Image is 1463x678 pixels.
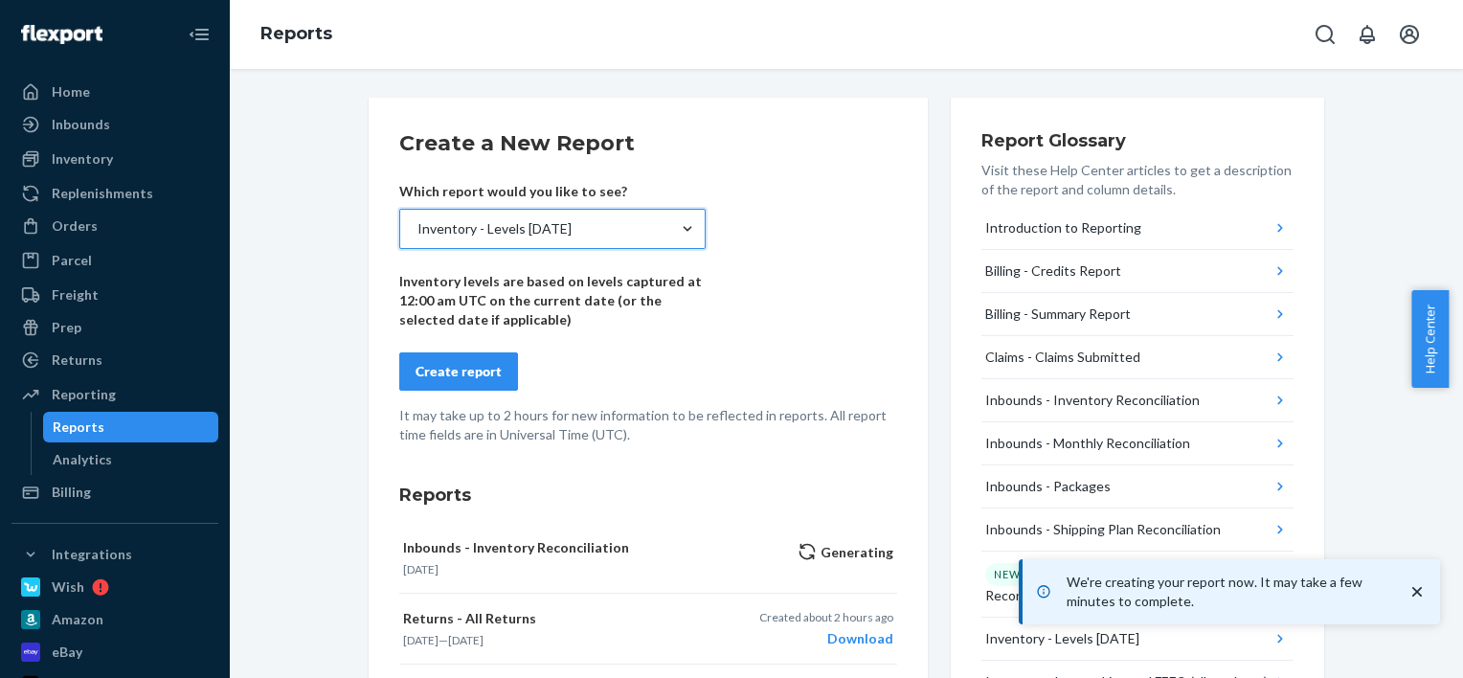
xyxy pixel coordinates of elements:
[981,293,1294,336] button: Billing - Summary Report
[399,483,897,508] h3: Reports
[21,25,102,44] img: Flexport logo
[416,362,502,381] div: Create report
[399,352,518,391] button: Create report
[985,477,1111,496] div: Inbounds - Packages
[52,385,116,404] div: Reporting
[11,539,218,570] button: Integrations
[43,444,219,475] a: Analytics
[981,422,1294,465] button: Inbounds - Monthly Reconciliation
[399,182,706,201] p: Which report would you like to see?
[52,577,84,597] div: Wish
[981,379,1294,422] button: Inbounds - Inventory Reconciliation
[985,434,1190,453] div: Inbounds - Monthly Reconciliation
[11,477,218,508] a: Billing
[1306,15,1344,54] button: Open Search Box
[985,261,1121,281] div: Billing - Credits Report
[981,207,1294,250] button: Introduction to Reporting
[399,406,897,444] p: It may take up to 2 hours for new information to be reflected in reports. All report time fields ...
[52,643,82,662] div: eBay
[11,604,218,635] a: Amazon
[981,508,1294,552] button: Inbounds - Shipping Plan Reconciliation
[180,15,218,54] button: Close Navigation
[11,379,218,410] a: Reporting
[1067,573,1388,611] p: We're creating your report now. It may take a few minutes to complete.
[399,523,897,594] button: Inbounds - Inventory Reconciliation[DATE]Generating
[798,542,893,562] p: Generating
[53,418,104,437] div: Reports
[399,594,897,665] button: Returns - All Returns[DATE]—[DATE]Created about 2 hours agoDownload
[981,618,1294,661] button: Inventory - Levels [DATE]
[52,251,92,270] div: Parcel
[52,545,132,564] div: Integrations
[1411,290,1449,388] button: Help Center
[403,633,439,647] time: [DATE]
[11,178,218,209] a: Replenishments
[985,629,1139,648] div: Inventory - Levels [DATE]
[403,632,727,648] p: —
[985,520,1221,539] div: Inbounds - Shipping Plan Reconciliation
[403,538,727,557] p: Inbounds - Inventory Reconciliation
[985,305,1131,324] div: Billing - Summary Report
[985,218,1141,237] div: Introduction to Reporting
[985,348,1140,367] div: Claims - Claims Submitted
[403,609,727,628] p: Returns - All Returns
[52,350,102,370] div: Returns
[759,629,893,648] div: Download
[1348,15,1386,54] button: Open notifications
[1407,582,1427,601] svg: close toast
[52,149,113,169] div: Inventory
[985,391,1200,410] div: Inbounds - Inventory Reconciliation
[985,563,1272,605] div: Inbounds - Shipping Plan Reconciliation V2
[11,144,218,174] a: Inventory
[11,637,218,667] a: eBay
[11,245,218,276] a: Parcel
[11,312,218,343] a: Prep
[53,450,112,469] div: Analytics
[11,572,218,602] a: Wish
[399,128,897,159] h2: Create a New Report
[981,250,1294,293] button: Billing - Credits Report
[52,318,81,337] div: Prep
[52,483,91,502] div: Billing
[11,109,218,140] a: Inbounds
[11,280,218,310] a: Freight
[417,219,572,238] div: Inventory - Levels [DATE]
[52,285,99,305] div: Freight
[11,77,218,107] a: Home
[759,609,893,625] p: Created about 2 hours ago
[981,336,1294,379] button: Claims - Claims Submitted
[43,412,219,442] a: Reports
[11,345,218,375] a: Returns
[403,562,439,576] time: [DATE]
[981,552,1294,618] button: NEWInbounds - Shipping Plan Reconciliation V2
[981,465,1294,508] button: Inbounds - Packages
[981,161,1294,199] p: Visit these Help Center articles to get a description of the report and column details.
[994,567,1021,582] p: NEW
[245,7,348,62] ol: breadcrumbs
[448,633,484,647] time: [DATE]
[11,211,218,241] a: Orders
[52,216,98,236] div: Orders
[52,184,153,203] div: Replenishments
[52,82,90,102] div: Home
[399,272,706,329] p: Inventory levels are based on levels captured at 12:00 am UTC on the current date (or the selecte...
[52,115,110,134] div: Inbounds
[1390,15,1429,54] button: Open account menu
[52,610,103,629] div: Amazon
[981,128,1294,153] h3: Report Glossary
[260,23,332,44] a: Reports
